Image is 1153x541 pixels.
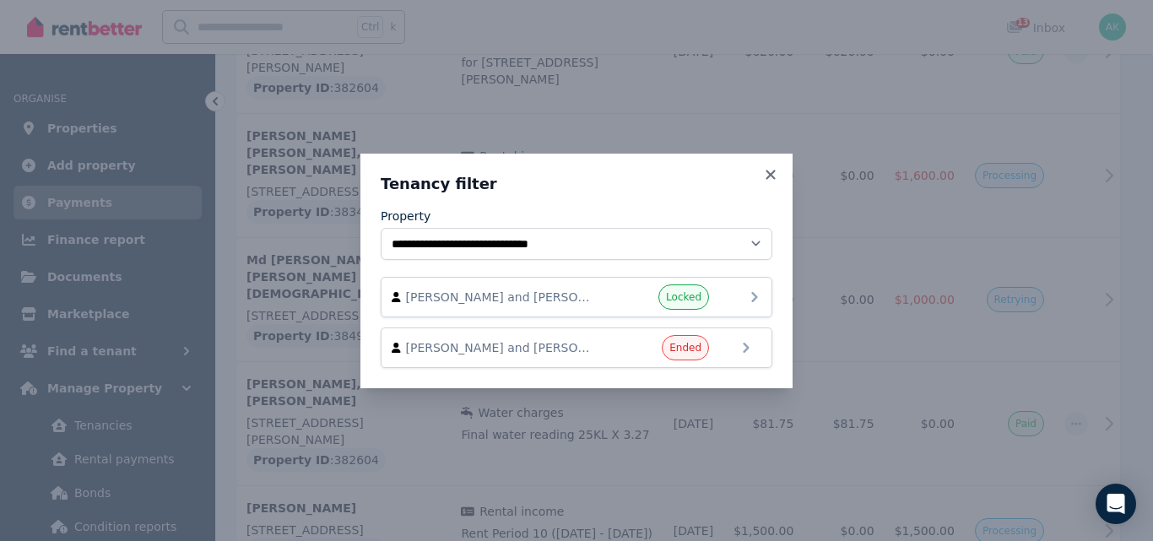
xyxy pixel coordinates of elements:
div: Open Intercom Messenger [1096,484,1136,524]
label: Property [381,208,430,225]
h3: Tenancy filter [381,174,772,194]
a: [PERSON_NAME] and [PERSON_NAME]Locked [381,277,772,317]
span: Ended [669,341,701,354]
a: [PERSON_NAME] and [PERSON_NAME]Ended [381,327,772,368]
span: [PERSON_NAME] and [PERSON_NAME] [406,339,598,356]
span: [PERSON_NAME] and [PERSON_NAME] [406,289,598,306]
span: Locked [666,290,701,304]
